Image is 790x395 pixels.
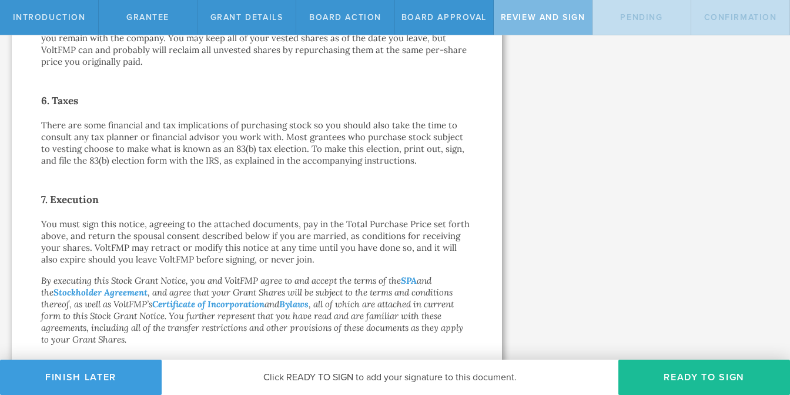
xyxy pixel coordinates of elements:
span: Pending [620,12,662,22]
span: Grant Details [210,12,283,22]
a: Certificate of Incorporation [152,298,265,310]
h2: 6. Taxes [41,91,473,110]
em: By executing this Stock Grant Notice, you and VoltFMP agree to and accept the terms of the and th... [41,275,463,345]
p: Vesting will be keyed to your ongoing relationship as a “Service Provider” to VoltFMP as describe... [41,9,473,68]
a: Stockholder Agreement [53,287,148,298]
p: There are some financial and tax implications of purchasing stock so you should also take the tim... [41,120,473,167]
p: You must sign this notice, agreeing to the attached documents, pay in the Total Purchase Price se... [41,218,473,265]
a: Bylaws [279,298,309,310]
span: Confirmation [704,12,777,22]
h2: 7. Execution [41,190,473,209]
span: Introduction [13,12,86,22]
span: Board Action [309,12,381,22]
span: Grantee [126,12,169,22]
iframe: Chat Widget [731,303,790,360]
span: Board Approval [401,12,487,22]
button: Ready to Sign [618,360,790,395]
span: Click READY TO SIGN to add your signature to this document. [263,371,517,383]
a: SPA [401,275,417,286]
span: Review and Sign [501,12,585,22]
